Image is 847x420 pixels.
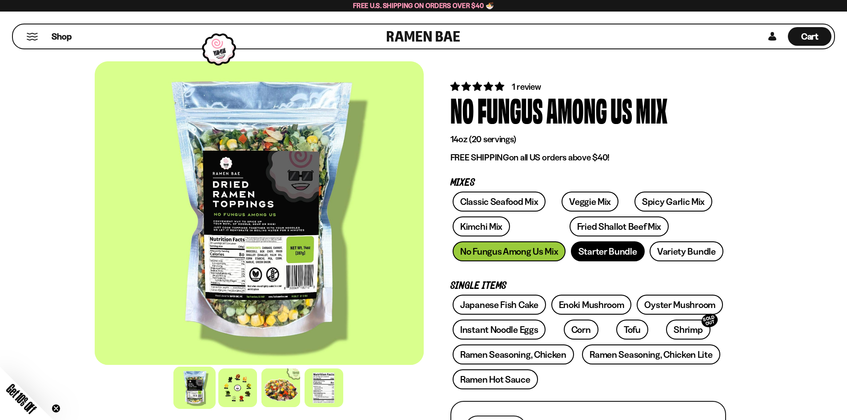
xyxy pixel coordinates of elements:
[450,152,509,163] strong: FREE SHIPPING
[450,134,726,145] p: 14oz (20 servings)
[610,93,632,126] div: Us
[450,282,726,290] p: Single Items
[52,31,72,43] span: Shop
[650,241,723,261] a: Variety Bundle
[788,24,831,48] div: Cart
[478,93,543,126] div: Fungus
[551,295,632,315] a: Enoki Mushroom
[801,31,819,42] span: Cart
[450,179,726,187] p: Mixes
[450,93,474,126] div: No
[637,295,723,315] a: Oyster Mushroom
[634,192,712,212] a: Spicy Garlic Mix
[453,320,546,340] a: Instant Noodle Eggs
[453,216,510,236] a: Kimchi Mix
[636,93,667,126] div: Mix
[453,295,546,315] a: Japanese Fish Cake
[582,344,720,364] a: Ramen Seasoning, Chicken Lite
[52,404,60,413] button: Close teaser
[546,93,607,126] div: Among
[562,192,618,212] a: Veggie Mix
[700,312,719,329] div: SOLD OUT
[616,320,648,340] a: Tofu
[512,81,541,92] span: 1 review
[570,216,669,236] a: Fried Shallot Beef Mix
[26,33,38,40] button: Mobile Menu Trigger
[450,81,506,92] span: 5.00 stars
[666,320,710,340] a: ShrimpSOLD OUT
[52,27,72,46] a: Shop
[571,241,645,261] a: Starter Bundle
[564,320,598,340] a: Corn
[453,192,546,212] a: Classic Seafood Mix
[4,381,39,416] span: Get 10% Off
[453,344,574,364] a: Ramen Seasoning, Chicken
[353,1,494,10] span: Free U.S. Shipping on Orders over $40 🍜
[453,369,538,389] a: Ramen Hot Sauce
[450,152,726,163] p: on all US orders above $40!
